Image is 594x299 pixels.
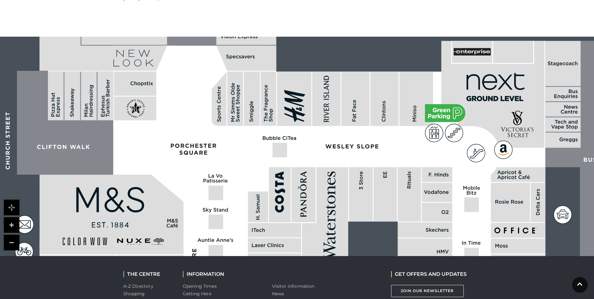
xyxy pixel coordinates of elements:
a: Getting Here [183,291,212,296]
a: Shopping [123,291,145,296]
a: News [272,291,284,296]
a: A-Z Directory [123,283,153,289]
a: Join Our Newsletter [391,285,464,297]
a: Opening Times [183,283,217,289]
h2: GET OFFERS AND UPDATES [391,271,467,277]
h2: THE CENTRE [123,271,173,277]
h2: INFORMATION [183,271,263,277]
a: Visitor information [272,283,315,289]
